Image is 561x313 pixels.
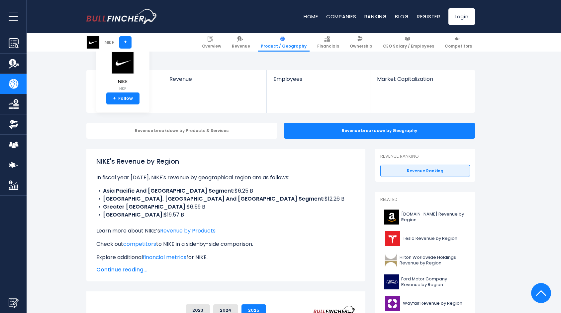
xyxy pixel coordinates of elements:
[380,197,470,203] p: Related
[395,13,409,20] a: Blog
[96,203,355,211] li: $6.59 B
[103,203,187,211] b: Greater [GEOGRAPHIC_DATA]:
[403,236,457,241] span: Tesla Revenue by Region
[380,294,470,313] a: Wayfair Revenue by Region
[96,266,355,274] span: Continue reading...
[401,276,466,288] span: Ford Motor Company Revenue by Region
[9,119,19,129] img: Ownership
[86,9,158,24] img: bullfincher logo
[86,123,277,139] div: Revenue breakdown by Products & Services
[111,86,135,92] small: NKE
[202,44,221,49] span: Overview
[103,211,164,219] b: [GEOGRAPHIC_DATA]:
[113,95,116,101] strong: +
[232,44,250,49] span: Revenue
[96,240,355,248] p: Check out to NIKE in a side-by-side comparison.
[448,8,475,25] a: Login
[229,33,253,52] a: Revenue
[403,301,462,306] span: Wayfair Revenue by Region
[86,9,158,24] a: Go to homepage
[350,44,372,49] span: Ownership
[364,13,387,20] a: Ranking
[87,36,99,49] img: NKE logo
[384,210,399,225] img: AMZN logo
[380,230,470,248] a: Tesla Revenue by Region
[326,13,356,20] a: Companies
[384,296,401,311] img: W logo
[401,212,466,223] span: [DOMAIN_NAME] Revenue by Region
[199,33,224,52] a: Overview
[273,76,363,82] span: Employees
[314,33,342,52] a: Financials
[380,273,470,291] a: Ford Motor Company Revenue by Region
[284,123,475,139] div: Revenue breakdown by Geography
[384,231,401,246] img: TSLA logo
[380,251,470,269] a: Hilton Worldwide Holdings Revenue by Region
[442,33,475,52] a: Competitors
[143,253,186,261] a: financial metrics
[380,165,470,177] a: Revenue Ranking
[347,33,375,52] a: Ownership
[96,156,355,166] h1: NIKE's Revenue by Region
[380,33,437,52] a: CEO Salary / Employees
[96,211,355,219] li: $19.57 B
[123,240,156,248] a: competitors
[96,174,355,182] p: In fiscal year [DATE], NIKE's revenue by geographical region are as follows:
[380,208,470,226] a: [DOMAIN_NAME] Revenue by Region
[380,154,470,159] p: Revenue Ranking
[111,51,135,93] a: NIKE NKE
[119,36,132,49] a: +
[261,44,307,49] span: Product / Geography
[445,44,472,49] span: Competitors
[160,227,216,235] a: Revenue by Products
[96,195,355,203] li: $12.26 B
[383,44,434,49] span: CEO Salary / Employees
[169,76,260,82] span: Revenue
[258,33,310,52] a: Product / Geography
[111,52,135,74] img: NKE logo
[267,70,370,93] a: Employees
[103,187,234,195] b: Asia Pacific And [GEOGRAPHIC_DATA] Segment:
[377,76,467,82] span: Market Capitalization
[317,44,339,49] span: Financials
[417,13,440,20] a: Register
[370,70,474,93] a: Market Capitalization
[103,195,325,203] b: [GEOGRAPHIC_DATA], [GEOGRAPHIC_DATA] And [GEOGRAPHIC_DATA] Segment:
[111,79,135,84] span: NIKE
[96,253,355,261] p: Explore additional for NIKE.
[304,13,318,20] a: Home
[105,39,114,46] div: NIKE
[384,253,398,268] img: HLT logo
[384,274,399,289] img: F logo
[400,255,466,266] span: Hilton Worldwide Holdings Revenue by Region
[163,70,267,93] a: Revenue
[106,92,140,104] a: +Follow
[96,187,355,195] li: $6.25 B
[96,227,355,235] p: Learn more about NIKE’s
